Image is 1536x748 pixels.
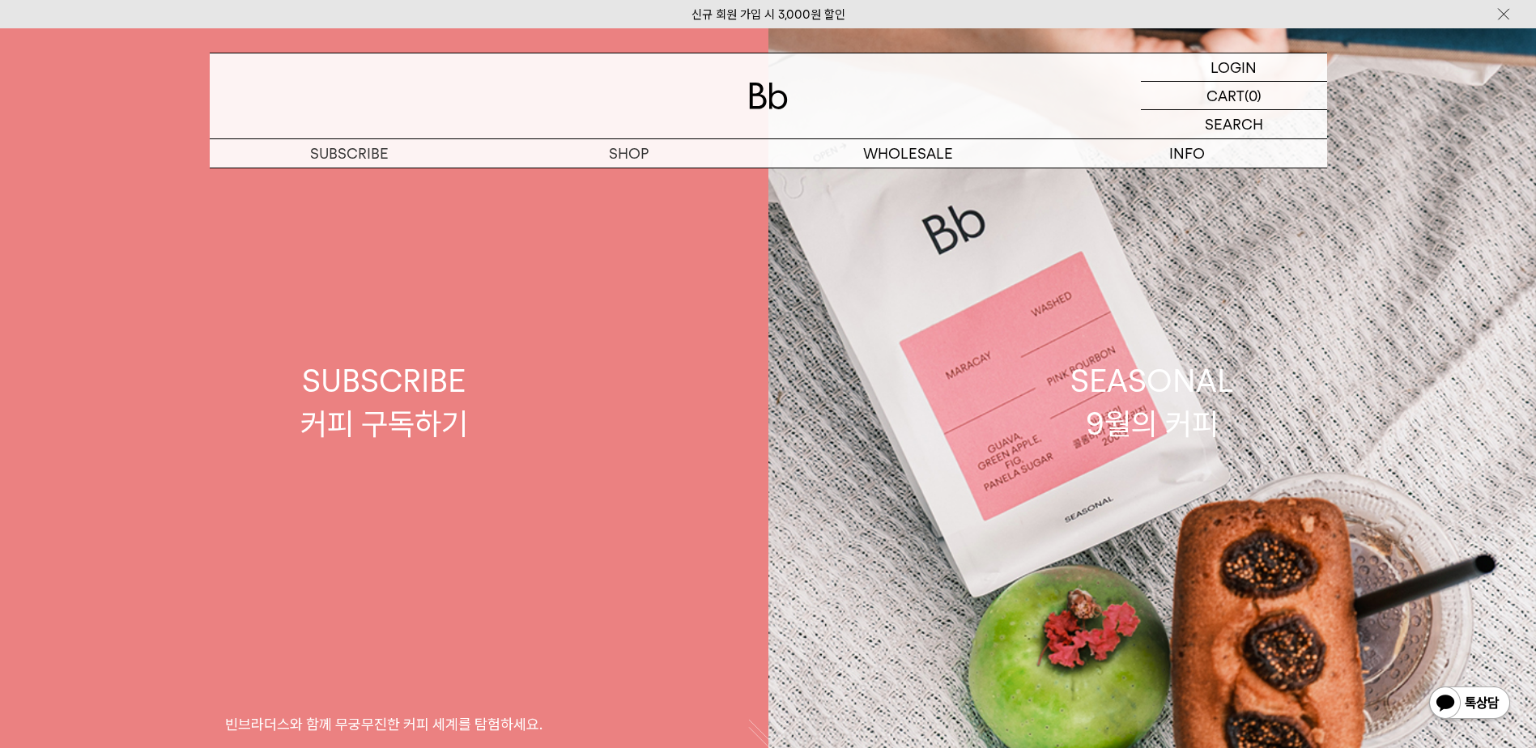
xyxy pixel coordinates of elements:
[1048,139,1327,168] p: INFO
[768,139,1048,168] p: WHOLESALE
[210,139,489,168] a: SUBSCRIBE
[1205,110,1263,138] p: SEARCH
[1211,53,1257,81] p: LOGIN
[489,139,768,168] a: SHOP
[691,7,845,22] a: 신규 회원 가입 시 3,000원 할인
[300,359,468,445] div: SUBSCRIBE 커피 구독하기
[1141,82,1327,110] a: CART (0)
[749,83,788,109] img: 로고
[1428,685,1512,724] img: 카카오톡 채널 1:1 채팅 버튼
[1070,359,1234,445] div: SEASONAL 9월의 커피
[1141,53,1327,82] a: LOGIN
[1245,82,1262,109] p: (0)
[1206,82,1245,109] p: CART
